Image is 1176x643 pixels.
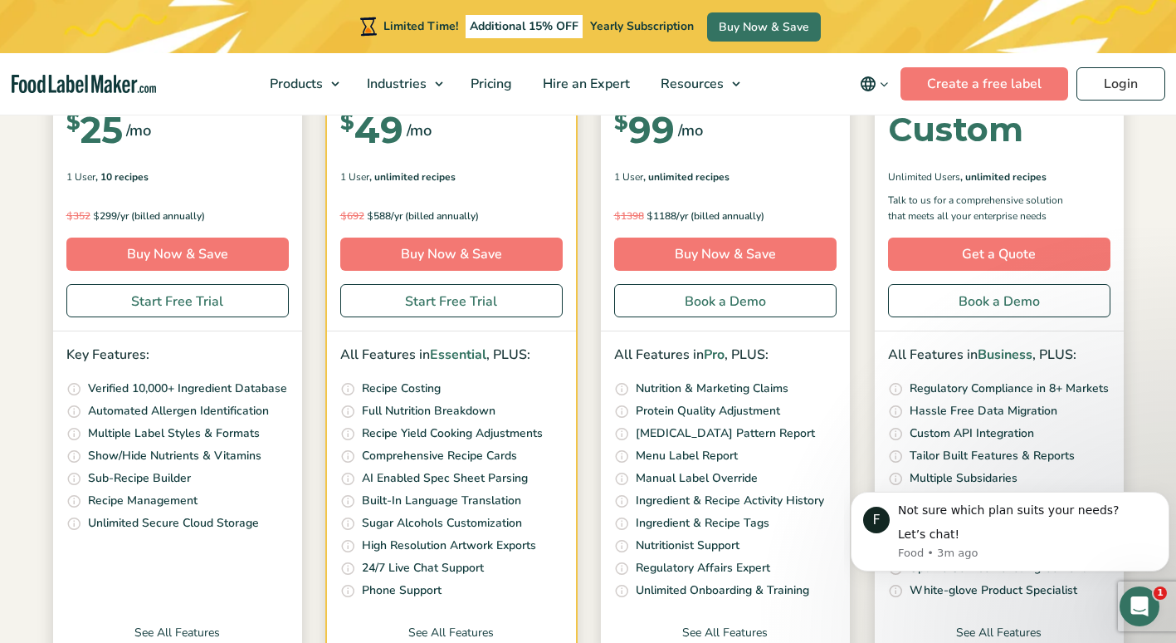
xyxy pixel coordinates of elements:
p: Regulatory Compliance in 8+ Markets [910,380,1109,398]
span: Limited Time! [383,18,458,34]
p: Manual Label Override [636,469,758,488]
a: Hire an Expert [528,53,642,115]
p: Protein Quality Adjustment [636,402,780,420]
a: Start Free Trial [66,284,289,317]
p: Unlimited Onboarding & Training [636,582,809,600]
del: 1398 [614,209,644,223]
span: /mo [126,119,151,142]
a: Buy Now & Save [66,238,289,271]
p: All Features in , PLUS: [340,345,563,366]
p: Show/Hide Nutrients & Vitamins [88,447,261,465]
a: Book a Demo [888,284,1110,317]
p: Nutritionist Support [636,537,739,555]
p: 24/7 Live Chat Support [362,559,484,577]
span: Industries [362,75,428,93]
p: Hassle Free Data Migration [910,402,1057,420]
span: 1 User [66,169,95,184]
p: Automated Allergen Identification [88,402,269,420]
p: Ingredient & Recipe Tags [636,514,769,533]
span: $ [66,209,73,222]
div: 99 [614,111,675,148]
a: Buy Now & Save [614,238,837,271]
a: Industries [352,53,451,115]
span: $ [66,111,81,133]
p: High Resolution Artwork Exports [362,537,536,555]
span: $ [367,209,373,222]
div: Custom [888,113,1023,146]
div: 49 [340,111,403,148]
a: Book a Demo [614,284,837,317]
p: Ingredient & Recipe Activity History [636,492,824,510]
span: Products [265,75,324,93]
span: Pro [704,346,725,364]
a: Products [255,53,348,115]
p: Comprehensive Recipe Cards [362,447,517,465]
p: AI Enabled Spec Sheet Parsing [362,469,528,488]
span: $ [340,209,347,222]
iframe: Intercom live chat [1120,587,1159,626]
span: $ [340,111,354,133]
div: 25 [66,111,123,148]
p: Phone Support [362,582,442,600]
span: 1 User [614,169,643,184]
span: , Unlimited Recipes [960,169,1047,184]
span: $ [647,209,653,222]
p: 1188/yr (billed annually) [614,208,837,224]
p: Nutrition & Marketing Claims [636,380,788,398]
p: Unlimited Secure Cloud Storage [88,514,259,533]
span: , 10 Recipes [95,169,149,184]
p: 588/yr (billed annually) [340,208,563,224]
p: Menu Label Report [636,447,738,465]
p: Multiple Label Styles & Formats [88,425,260,443]
p: Full Nutrition Breakdown [362,402,495,420]
span: , Unlimited Recipes [643,169,730,184]
a: Pricing [456,53,524,115]
a: Get a Quote [888,238,1110,271]
p: Recipe Management [88,492,198,510]
span: , Unlimited Recipes [369,169,456,184]
p: Key Features: [66,345,289,366]
a: Start Free Trial [340,284,563,317]
span: Business [978,346,1032,364]
p: Tailor Built Features & Reports [910,447,1075,465]
span: Pricing [466,75,514,93]
span: $ [614,111,628,133]
p: Sugar Alcohols Customization [362,514,522,533]
a: Resources [646,53,749,115]
a: Buy Now & Save [707,12,821,42]
span: /mo [407,119,432,142]
p: Verified 10,000+ Ingredient Database [88,380,287,398]
span: /mo [678,119,703,142]
span: 1 User [340,169,369,184]
iframe: Intercom notifications message [844,467,1176,598]
del: 692 [340,209,364,223]
p: Talk to us for a comprehensive solution that meets all your enterprise needs [888,193,1079,224]
a: Login [1076,67,1165,101]
span: Additional 15% OFF [466,15,583,38]
span: Hire an Expert [538,75,632,93]
p: Recipe Costing [362,380,441,398]
span: Essential [430,346,486,364]
p: Custom API Integration [910,425,1034,443]
p: All Features in , PLUS: [614,345,837,366]
p: Recipe Yield Cooking Adjustments [362,425,543,443]
p: All Features in , PLUS: [888,345,1110,366]
p: 299/yr (billed annually) [66,208,289,224]
a: Buy Now & Save [340,238,563,271]
p: [MEDICAL_DATA] Pattern Report [636,425,815,443]
span: 1 [1154,587,1167,600]
del: 352 [66,209,90,223]
a: Create a free label [900,67,1068,101]
span: Yearly Subscription [590,18,694,34]
span: Resources [656,75,725,93]
p: Sub-Recipe Builder [88,469,191,488]
p: Built-In Language Translation [362,492,521,510]
span: $ [93,209,100,222]
span: $ [614,209,621,222]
